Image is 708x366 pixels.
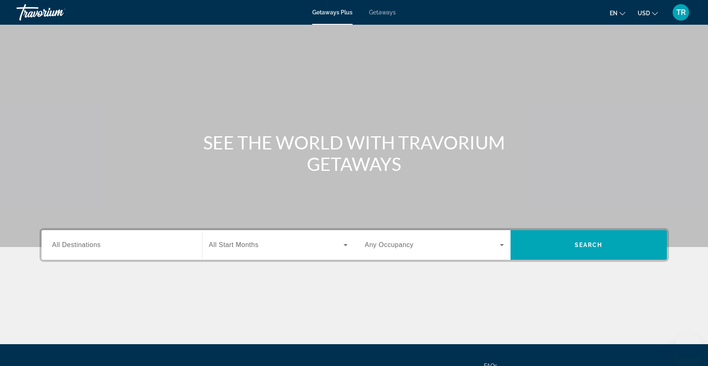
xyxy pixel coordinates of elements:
[312,9,353,16] a: Getaways Plus
[610,7,625,19] button: Change language
[638,10,650,16] span: USD
[511,230,667,260] button: Search
[670,4,692,21] button: User Menu
[675,333,701,359] iframe: Button to launch messaging window
[575,242,603,248] span: Search
[638,7,658,19] button: Change currency
[16,2,99,23] a: Travorium
[52,241,101,248] span: All Destinations
[42,230,667,260] div: Search widget
[610,10,617,16] span: en
[200,132,508,175] h1: SEE THE WORLD WITH TRAVORIUM GETAWAYS
[365,241,414,248] span: Any Occupancy
[209,241,259,248] span: All Start Months
[676,8,686,16] span: TR
[369,9,396,16] a: Getaways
